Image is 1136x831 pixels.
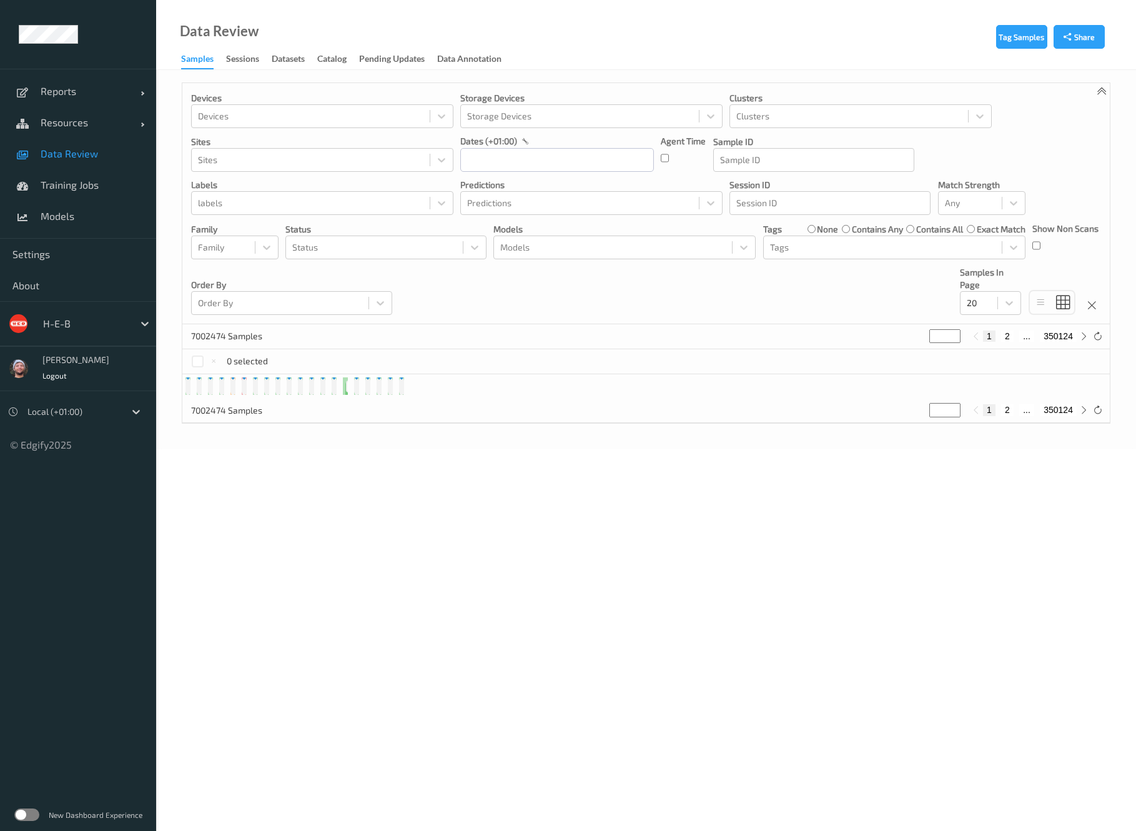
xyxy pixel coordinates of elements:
a: Pending Updates [359,51,437,68]
p: Storage Devices [460,92,723,104]
label: contains any [852,223,903,236]
button: 2 [1001,331,1014,342]
button: 2 [1001,404,1014,415]
p: Clusters [729,92,992,104]
a: Samples [181,51,226,69]
label: contains all [916,223,963,236]
p: Tags [763,223,782,236]
a: Catalog [317,51,359,68]
p: labels [191,179,453,191]
div: Catalog [317,52,347,68]
a: Sessions [226,51,272,68]
p: Predictions [460,179,723,191]
button: 350124 [1040,404,1077,415]
p: Samples In Page [960,266,1021,291]
div: Samples [181,52,214,69]
p: Sites [191,136,453,148]
button: ... [1019,331,1034,342]
button: 350124 [1040,331,1077,342]
label: exact match [977,223,1025,236]
div: Data Review [180,25,259,37]
div: Data Annotation [437,52,501,68]
p: Sample ID [713,136,914,148]
p: 0 selected [227,355,268,367]
p: Status [285,223,487,236]
p: dates (+01:00) [460,135,517,147]
button: 1 [983,331,995,342]
label: none [817,223,838,236]
p: Show Non Scans [1032,222,1099,235]
p: Agent Time [661,135,706,147]
a: Datasets [272,51,317,68]
p: Session ID [729,179,931,191]
button: Share [1054,25,1105,49]
button: Tag Samples [996,25,1047,49]
p: Models [493,223,756,236]
div: Sessions [226,52,259,68]
button: 1 [983,404,995,415]
p: Devices [191,92,453,104]
button: ... [1019,404,1034,415]
p: Order By [191,279,392,291]
p: 7002474 Samples [191,404,285,417]
p: Match Strength [938,179,1025,191]
p: 7002474 Samples [191,330,285,342]
a: Data Annotation [437,51,514,68]
div: Pending Updates [359,52,425,68]
p: Family [191,223,279,236]
div: Datasets [272,52,305,68]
